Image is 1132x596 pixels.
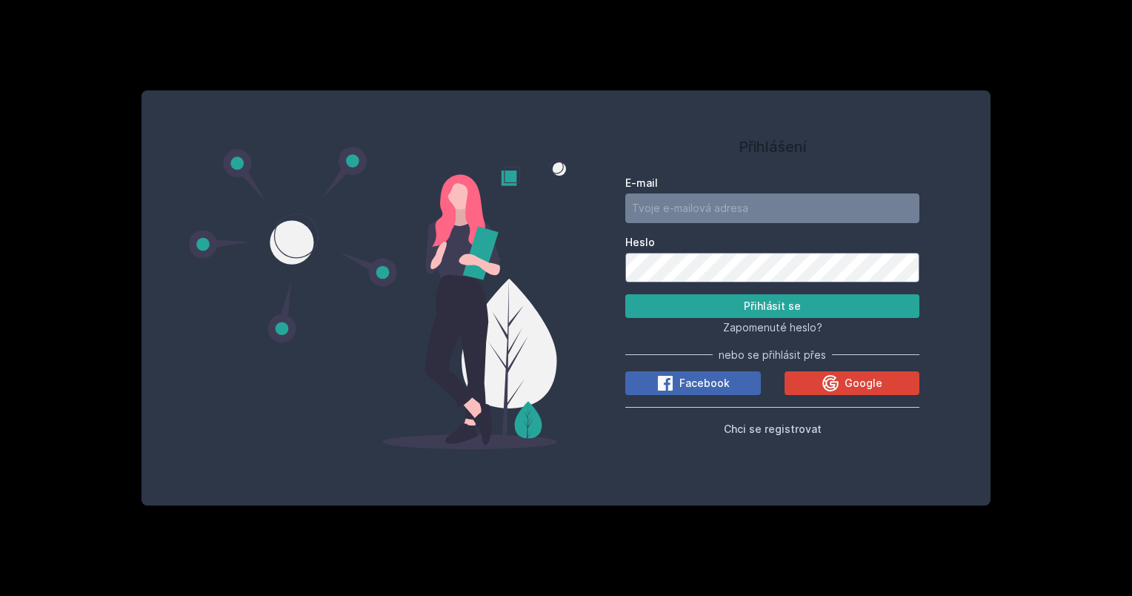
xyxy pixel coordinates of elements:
[724,420,822,437] button: Chci se registrovat
[785,371,920,395] button: Google
[625,176,919,191] label: E-mail
[625,136,919,158] h1: Přihlášení
[679,376,730,391] span: Facebook
[719,348,826,362] span: nebo se přihlásit přes
[625,371,761,395] button: Facebook
[625,193,919,223] input: Tvoje e-mailová adresa
[723,321,822,334] span: Zapomenuté heslo?
[724,423,822,435] span: Chci se registrovat
[845,376,882,391] span: Google
[625,235,919,250] label: Heslo
[625,294,919,318] button: Přihlásit se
